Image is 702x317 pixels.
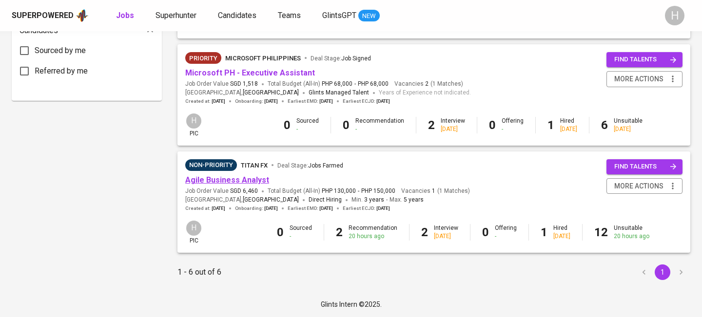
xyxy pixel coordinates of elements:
a: GlintsGPT NEW [322,10,380,22]
span: Candidates [218,11,256,20]
span: Deal Stage : [277,162,343,169]
span: Earliest ECJD : [343,205,390,212]
span: SGD 6,460 [230,187,258,195]
span: [DATE] [264,205,278,212]
p: 1 - 6 out of 6 [177,266,221,278]
span: PHP 68,000 [358,80,389,88]
span: Vacancies ( 1 Matches ) [394,80,463,88]
span: Non-Priority [185,160,237,170]
div: Sourced [296,117,319,133]
div: - [355,125,404,133]
a: Agile Business Analyst [185,175,269,185]
span: Earliest EMD : [288,205,333,212]
span: Job Order Value [185,187,258,195]
div: [DATE] [441,125,465,133]
span: PHP 130,000 [322,187,356,195]
span: NEW [358,11,380,21]
b: 0 [343,118,350,132]
a: Candidates [218,10,258,22]
span: 1 [430,187,435,195]
b: 0 [482,225,489,239]
button: page 1 [655,264,670,280]
b: 1 [541,225,547,239]
b: 6 [601,118,608,132]
span: Referred by me [35,65,88,77]
div: Sourced [290,224,312,241]
div: [DATE] [434,232,458,241]
a: Microsoft PH - Executive Assistant [185,68,315,77]
span: Created at : [185,205,225,212]
span: SGD 1,518 [230,80,258,88]
b: 12 [594,225,608,239]
span: [GEOGRAPHIC_DATA] , [185,195,299,205]
button: more actions [606,71,682,87]
button: more actions [606,178,682,194]
span: Direct Hiring [309,196,342,203]
span: Onboarding : [235,205,278,212]
b: 2 [421,225,428,239]
span: find talents [614,54,677,65]
div: 20 hours ago [614,232,649,241]
span: Total Budget (All-In) [268,187,395,195]
a: Superpoweredapp logo [12,8,89,23]
span: 2 [424,80,429,88]
span: Vacancies ( 1 Matches ) [401,187,470,195]
b: 2 [336,225,343,239]
div: - [502,125,524,133]
span: GlintsGPT [322,11,356,20]
a: Teams [278,10,303,22]
div: Recommendation [355,117,404,133]
div: pic [185,112,202,138]
span: Teams [278,11,301,20]
span: Total Budget (All-In) [268,80,389,88]
span: [GEOGRAPHIC_DATA] , [185,88,299,98]
div: [DATE] [560,125,577,133]
div: Unsuitable [614,117,643,133]
span: [DATE] [376,98,390,105]
div: 20 hours ago [349,232,397,241]
span: Created at : [185,98,225,105]
a: Superhunter [156,10,198,22]
span: Min. [351,196,384,203]
span: 3 years [364,196,384,203]
div: H [185,112,202,130]
span: Titan FX [241,162,268,169]
span: - [358,187,359,195]
b: 0 [277,225,284,239]
nav: pagination navigation [635,264,690,280]
span: Sourced by me [35,45,86,56]
span: Jobs Farmed [308,162,343,169]
span: Earliest ECJD : [343,98,390,105]
b: 0 [489,118,496,132]
span: more actions [614,73,663,85]
span: [DATE] [212,205,225,212]
div: Unsuitable [614,224,649,241]
span: Superhunter [156,11,196,20]
span: 5 years [404,196,424,203]
span: Max. [390,196,424,203]
span: Glints Managed Talent [309,89,369,96]
span: Years of Experience not indicated. [379,88,471,98]
span: Job Signed [341,55,371,62]
div: Offering [495,224,517,241]
button: find talents [606,159,682,174]
div: H [665,6,684,25]
div: H [185,220,202,237]
span: Onboarding : [235,98,278,105]
span: Deal Stage : [311,55,371,62]
span: [DATE] [376,205,390,212]
div: [DATE] [614,125,643,133]
div: Talent(s) in Pipeline’s Final Stages [185,159,237,171]
span: more actions [614,180,663,192]
img: app logo [76,8,89,23]
span: Earliest EMD : [288,98,333,105]
div: Offering [502,117,524,133]
span: - [386,195,388,205]
span: [DATE] [319,98,333,105]
b: 2 [428,118,435,132]
b: Jobs [116,11,134,20]
span: Microsoft Philippines [225,55,301,62]
span: [DATE] [319,205,333,212]
span: - [354,80,356,88]
span: Priority [185,54,221,63]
